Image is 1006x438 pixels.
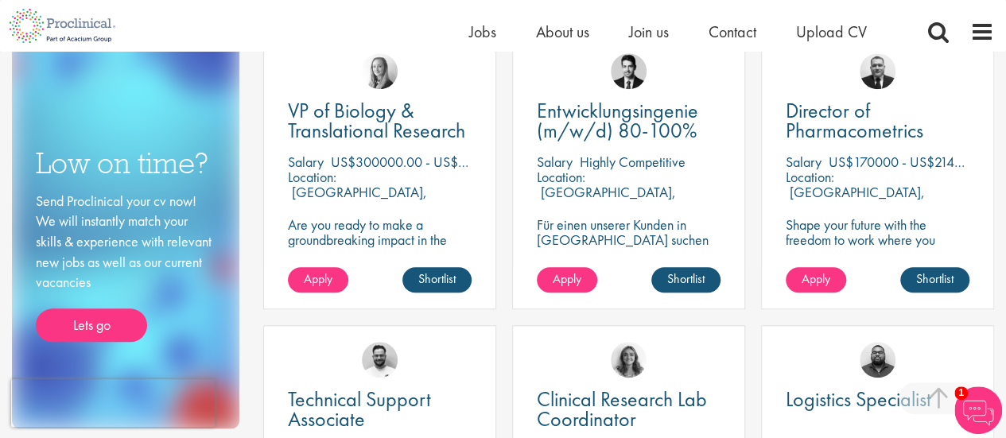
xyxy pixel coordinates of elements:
span: Salary [537,153,573,171]
a: Lets go [36,308,147,342]
a: Apply [786,267,846,293]
img: Ashley Bennett [860,342,895,378]
h3: Low on time? [36,148,216,179]
img: Emile De Beer [362,342,398,378]
a: Shortlist [651,267,721,293]
p: [GEOGRAPHIC_DATA], [GEOGRAPHIC_DATA] [288,183,427,216]
a: Logistics Specialist [786,390,969,409]
span: Location: [786,168,834,186]
a: About us [536,21,589,42]
p: [GEOGRAPHIC_DATA], [GEOGRAPHIC_DATA] [786,183,925,216]
span: Technical Support Associate [288,386,431,432]
a: Shortlist [402,267,472,293]
a: Join us [629,21,669,42]
a: VP of Biology & Translational Research [288,101,472,141]
span: Salary [288,153,324,171]
img: Chatbot [954,386,1002,434]
p: US$300000.00 - US$350000.00 per annum [331,153,585,171]
a: Entwicklungsingenie (m/w/d) 80-100% [537,101,721,141]
a: Director of Pharmacometrics [786,101,969,141]
p: Für einen unserer Kunden in [GEOGRAPHIC_DATA] suchen wir ab sofort einen Entwicklungsingenieur Ku... [537,217,721,308]
span: Location: [288,168,336,186]
span: Apply [553,270,581,287]
span: Location: [537,168,585,186]
span: Clinical Research Lab Coordinator [537,386,707,432]
img: Thomas Wenig [611,53,647,89]
span: Director of Pharmacometrics [786,97,923,144]
img: Jackie Cerchio [611,342,647,378]
a: Shortlist [900,267,969,293]
a: Jobs [469,21,496,42]
span: VP of Biology & Translational Research [288,97,465,144]
span: Entwicklungsingenie (m/w/d) 80-100% [537,97,698,144]
a: Apply [537,267,597,293]
span: Apply [304,270,332,287]
p: Highly Competitive [580,153,686,171]
img: Jakub Hanas [860,53,895,89]
img: Sofia Amark [362,53,398,89]
p: [GEOGRAPHIC_DATA], [GEOGRAPHIC_DATA] [537,183,676,216]
span: Salary [786,153,822,171]
div: Send Proclinical your cv now! We will instantly match your skills & experience with relevant new ... [36,191,216,342]
span: Apply [802,270,830,287]
span: 1 [954,386,968,400]
a: Clinical Research Lab Coordinator [537,390,721,429]
a: Upload CV [796,21,867,42]
a: Apply [288,267,348,293]
p: Are you ready to make a groundbreaking impact in the world of biotechnology? Join a growing compa... [288,217,472,308]
iframe: reCAPTCHA [11,379,215,427]
a: Contact [709,21,756,42]
a: Technical Support Associate [288,390,472,429]
p: Shape your future with the freedom to work where you thrive! Join our client with this Director p... [786,217,969,277]
span: Logistics Specialist [786,386,931,413]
